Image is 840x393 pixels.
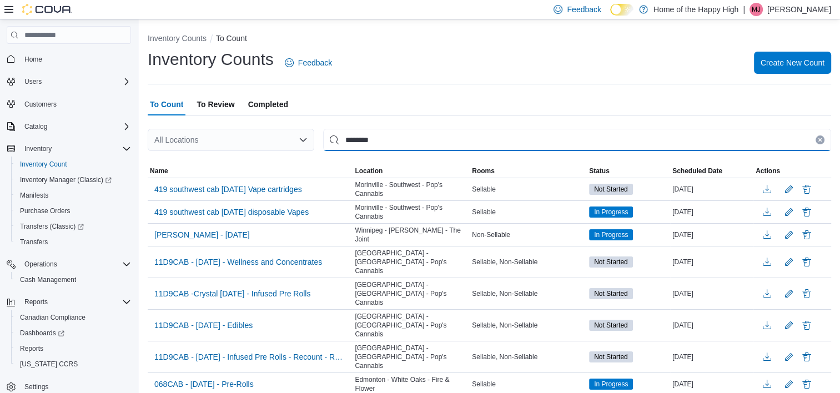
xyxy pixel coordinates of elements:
span: Home [24,55,42,64]
button: Operations [20,258,62,271]
span: Transfers (Classic) [16,220,131,233]
div: [DATE] [670,377,753,391]
a: Transfers (Classic) [11,219,135,234]
button: 419 southwest cab [DATE] Vape cartridges [150,181,306,198]
span: MJ [752,3,761,16]
span: Rooms [472,167,495,175]
span: Home [20,52,131,65]
button: Edit count details [782,349,796,365]
div: [DATE] [670,255,753,269]
h1: Inventory Counts [148,48,274,70]
span: 11D9CAB -Crystal [DATE] - Infused Pre Rolls [154,288,310,299]
button: Rooms [470,164,587,178]
span: [GEOGRAPHIC_DATA] - [GEOGRAPHIC_DATA] - Pop's Cannabis [355,312,467,339]
span: In Progress [589,206,633,218]
button: Reports [20,295,52,309]
a: Inventory Manager (Classic) [11,172,135,188]
span: Not Started [589,320,633,331]
button: Delete [800,319,813,332]
button: 419 southwest cab [DATE] disposable Vapes [150,204,313,220]
span: Customers [24,100,57,109]
span: In Progress [589,379,633,390]
div: Sellable [470,183,587,196]
span: Inventory Count [16,158,131,171]
button: Delete [800,228,813,241]
div: Sellable [470,205,587,219]
button: Catalog [20,120,52,133]
button: 11D9CAB - [DATE] - Wellness and Concentrates [150,254,326,270]
span: Location [355,167,383,175]
button: Clear input [816,135,824,144]
button: Delete [800,287,813,300]
span: In Progress [594,207,628,217]
span: [GEOGRAPHIC_DATA] - [GEOGRAPHIC_DATA] - Pop's Cannabis [355,249,467,275]
span: Customers [20,97,131,111]
button: Delete [800,205,813,219]
button: Create New Count [754,52,831,74]
span: To Count [150,93,183,115]
span: Completed [248,93,288,115]
span: Not Started [594,184,628,194]
button: Inventory Count [11,157,135,172]
div: [DATE] [670,183,753,196]
span: Cash Management [20,275,76,284]
span: Manifests [16,189,131,202]
a: Dashboards [16,326,69,340]
a: Manifests [16,189,53,202]
span: Purchase Orders [16,204,131,218]
span: Actions [756,167,780,175]
div: Sellable, Non-Sellable [470,287,587,300]
a: Transfers [16,235,52,249]
span: Inventory [20,142,131,155]
span: Inventory [24,144,52,153]
nav: An example of EuiBreadcrumbs [148,33,831,46]
span: 068CAB - [DATE] - Pre-Rolls [154,379,254,390]
div: [DATE] [670,228,753,241]
button: Manifests [11,188,135,203]
span: Inventory Manager (Classic) [16,173,131,187]
span: Morinville - Southwest - Pop's Cannabis [355,180,467,198]
span: Reports [20,344,43,353]
span: To Review [197,93,234,115]
span: Users [24,77,42,86]
span: Not Started [589,184,633,195]
span: Not Started [594,352,628,362]
span: Not Started [589,351,633,362]
span: Canadian Compliance [16,311,131,324]
a: Cash Management [16,273,81,286]
input: Dark Mode [610,4,633,16]
p: Home of the Happy High [653,3,738,16]
span: Not Started [589,288,633,299]
button: Operations [2,256,135,272]
button: Inventory Counts [148,34,207,43]
button: Users [2,74,135,89]
button: Cash Management [11,272,135,288]
button: Edit count details [782,226,796,243]
button: Edit count details [782,376,796,392]
span: [US_STATE] CCRS [20,360,78,369]
span: In Progress [594,230,628,240]
button: Delete [800,350,813,364]
button: Purchase Orders [11,203,135,219]
div: [DATE] [670,205,753,219]
span: Winnipeg - [PERSON_NAME] - The Joint [355,226,467,244]
button: Edit count details [782,204,796,220]
span: Transfers [16,235,131,249]
span: Transfers [20,238,48,246]
a: Canadian Compliance [16,311,90,324]
span: Scheduled Date [672,167,722,175]
button: Home [2,51,135,67]
span: Name [150,167,168,175]
a: Customers [20,98,61,111]
div: Non-Sellable [470,228,587,241]
button: To Count [216,34,247,43]
span: Cash Management [16,273,131,286]
button: 068CAB - [DATE] - Pre-Rolls [150,376,258,392]
input: This is a search bar. After typing your query, hit enter to filter the results lower in the page. [323,129,831,151]
button: Canadian Compliance [11,310,135,325]
button: Users [20,75,46,88]
span: 419 southwest cab [DATE] Vape cartridges [154,184,302,195]
span: Morinville - Southwest - Pop's Cannabis [355,203,467,221]
span: Catalog [20,120,131,133]
span: Feedback [298,57,332,68]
